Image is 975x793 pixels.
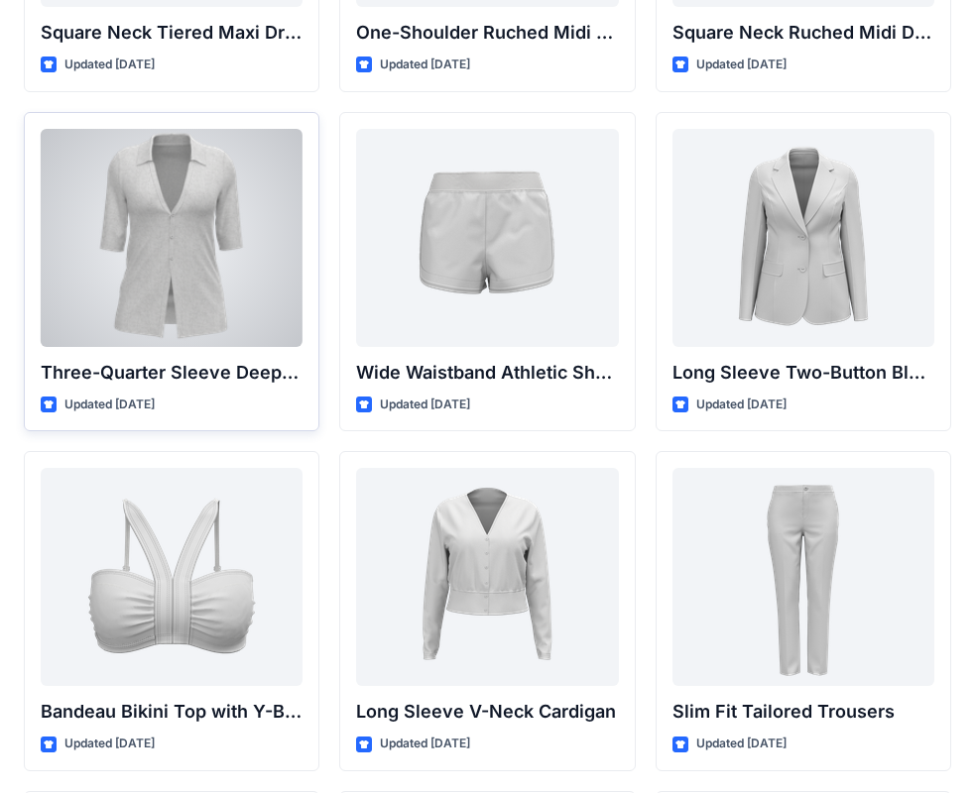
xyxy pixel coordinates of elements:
p: Wide Waistband Athletic Shorts [356,359,618,387]
p: Long Sleeve V-Neck Cardigan [356,698,618,726]
p: One-Shoulder Ruched Midi Dress with Asymmetrical Hem [356,19,618,47]
p: Long Sleeve Two-Button Blazer with Flap Pockets [672,359,934,387]
p: Updated [DATE] [696,55,787,75]
p: Slim Fit Tailored Trousers [672,698,934,726]
p: Updated [DATE] [64,55,155,75]
a: Long Sleeve V-Neck Cardigan [356,468,618,686]
p: Updated [DATE] [696,395,787,415]
a: Slim Fit Tailored Trousers [672,468,934,686]
a: Three-Quarter Sleeve Deep V-Neck Button-Down Top [41,129,303,347]
p: Bandeau Bikini Top with Y-Back Straps and Stitch Detail [41,698,303,726]
p: Updated [DATE] [696,734,787,754]
p: Three-Quarter Sleeve Deep V-Neck Button-Down Top [41,359,303,387]
a: Wide Waistband Athletic Shorts [356,129,618,347]
p: Updated [DATE] [380,55,470,75]
p: Updated [DATE] [380,734,470,754]
p: Updated [DATE] [64,395,155,415]
p: Updated [DATE] [380,395,470,415]
a: Long Sleeve Two-Button Blazer with Flap Pockets [672,129,934,347]
p: Square Neck Tiered Maxi Dress with Ruffle Sleeves [41,19,303,47]
p: Square Neck Ruched Midi Dress with Asymmetrical Hem [672,19,934,47]
a: Bandeau Bikini Top with Y-Back Straps and Stitch Detail [41,468,303,686]
p: Updated [DATE] [64,734,155,754]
